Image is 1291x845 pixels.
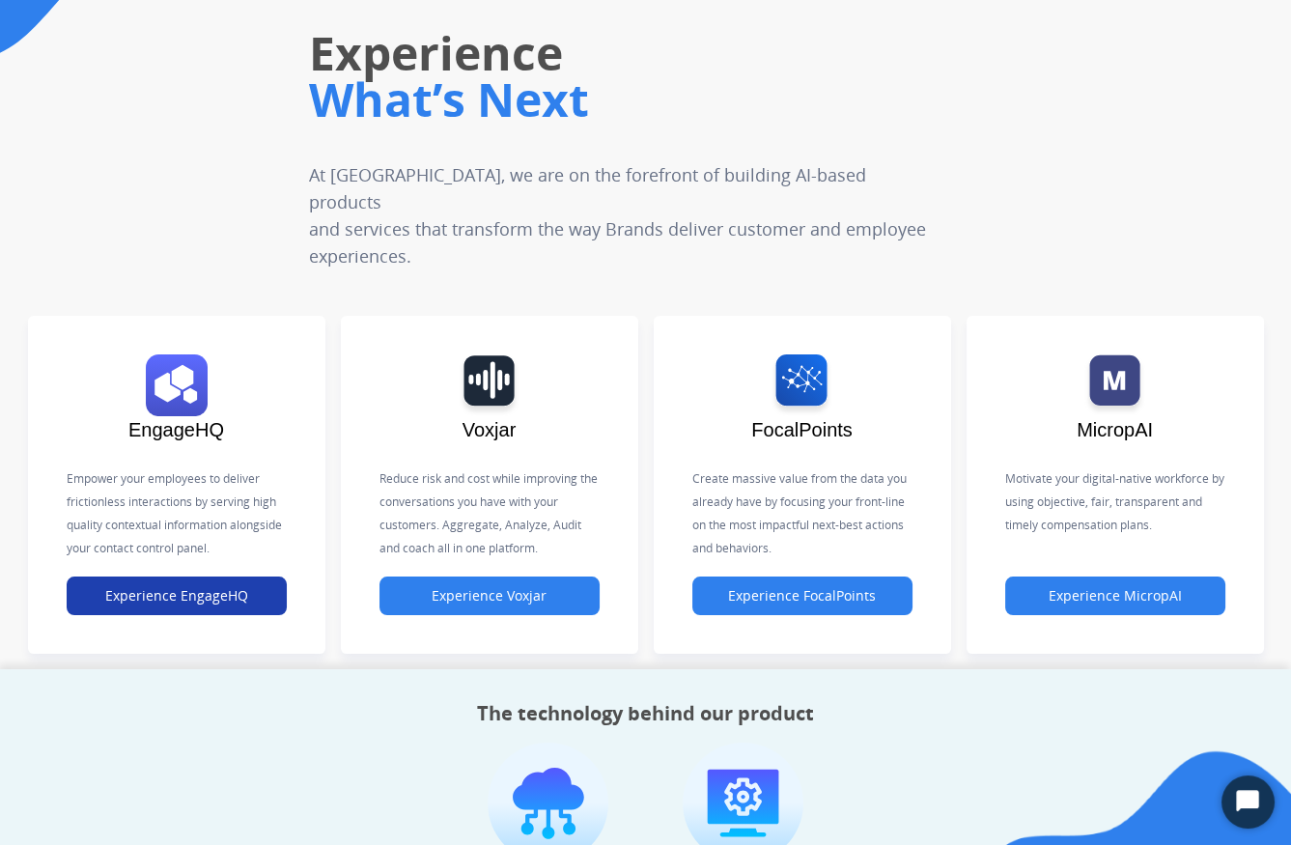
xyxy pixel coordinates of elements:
span: EngageHQ [128,419,224,440]
button: Experience EngageHQ [67,577,287,615]
img: logo [1015,354,1216,416]
button: Experience FocalPoints [692,577,912,615]
p: Create massive value from the data you already have by focusing your front-line on the most impac... [692,467,912,560]
span: MicropAI [1077,419,1153,440]
button: Experience MicropAI [1005,577,1225,615]
svg: Open Chat [1234,788,1261,815]
h1: Experience [309,22,933,84]
a: Experience Voxjar [379,588,600,605]
span: FocalPoints [751,419,853,440]
button: Start Chat [1221,775,1275,829]
p: At [GEOGRAPHIC_DATA], we are on the forefront of building AI-based products and services that tra... [309,161,933,269]
button: Experience Voxjar [379,577,600,615]
p: Empower your employees to deliver frictionless interactions by serving high quality contextual in... [67,467,287,560]
a: Experience EngageHQ [67,588,287,605]
span: Voxjar [463,419,517,440]
a: Experience MicropAI [1005,588,1225,605]
a: Experience FocalPoints [692,588,912,605]
h1: What’s Next [309,69,933,130]
img: logo [389,354,590,416]
h2: The technology behind our product [477,700,814,727]
img: logo [702,354,903,416]
p: Motivate your digital-native workforce by using objective, fair, transparent and timely compensat... [1005,467,1225,537]
p: Reduce risk and cost while improving the conversations you have with your customers. Aggregate, A... [379,467,600,560]
img: logo [76,354,277,416]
